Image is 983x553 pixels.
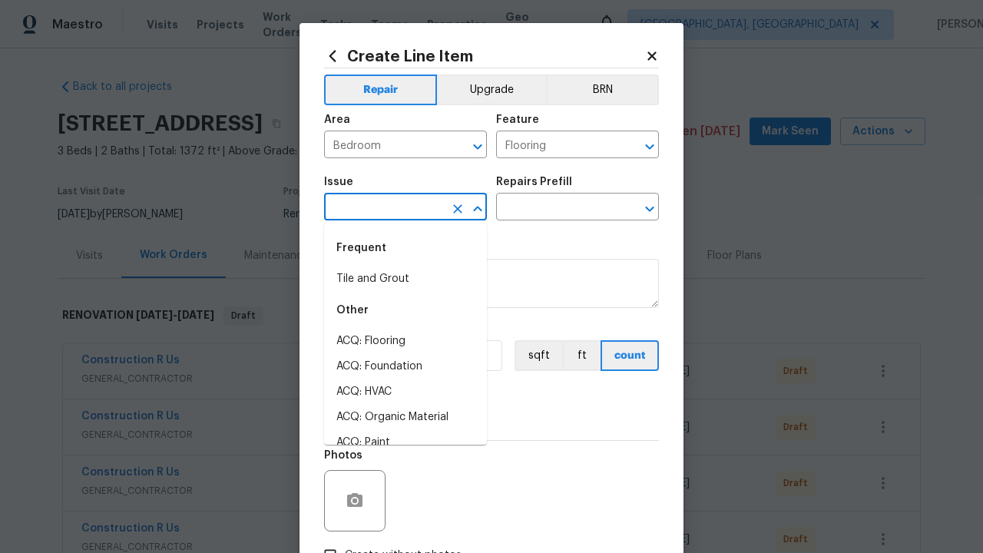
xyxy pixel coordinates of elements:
[324,405,487,430] li: ACQ: Organic Material
[324,329,487,354] li: ACQ: Flooring
[447,198,468,220] button: Clear
[324,230,487,267] div: Frequent
[324,379,487,405] li: ACQ: HVAC
[324,292,487,329] div: Other
[437,75,547,105] button: Upgrade
[562,340,601,371] button: ft
[324,430,487,455] li: ACQ: Paint
[324,75,437,105] button: Repair
[324,177,353,187] h5: Issue
[639,136,660,157] button: Open
[324,114,350,125] h5: Area
[601,340,659,371] button: count
[496,114,539,125] h5: Feature
[324,450,362,461] h5: Photos
[324,354,487,379] li: ACQ: Foundation
[546,75,659,105] button: BRN
[324,48,645,65] h2: Create Line Item
[639,198,660,220] button: Open
[324,267,487,292] li: Tile and Grout
[515,340,562,371] button: sqft
[467,136,488,157] button: Open
[496,177,572,187] h5: Repairs Prefill
[467,198,488,220] button: Close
